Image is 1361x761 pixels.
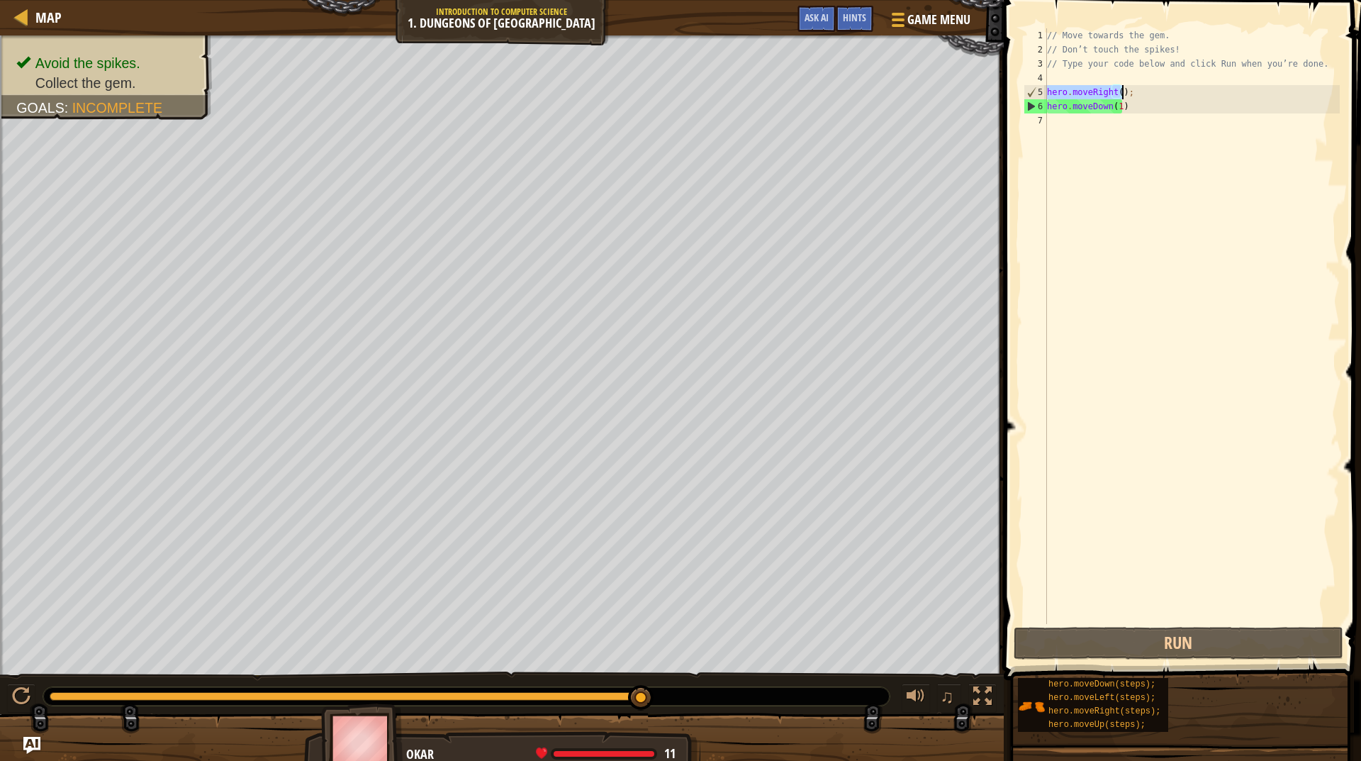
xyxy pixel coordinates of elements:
div: 7 [1024,113,1047,128]
div: Sort New > Old [6,18,1355,31]
div: 1 [1024,28,1047,43]
a: Map [28,8,62,27]
div: Rename [6,82,1355,95]
span: Ask AI [805,11,829,24]
div: Move To ... [6,31,1355,44]
button: Ask AI [797,6,836,32]
div: 3 [1024,57,1047,71]
span: hero.moveRight(steps); [1048,706,1160,716]
img: portrait.png [1018,693,1045,720]
div: health: 11 / 11 [536,748,676,760]
span: Hints [843,11,866,24]
div: Move To ... [6,95,1355,108]
button: Adjust volume [902,684,930,713]
span: Game Menu [907,11,970,29]
button: Ctrl + P: Play [7,684,35,713]
span: hero.moveUp(steps); [1048,720,1146,730]
div: Delete [6,44,1355,57]
div: Options [6,57,1355,70]
div: 4 [1024,71,1047,85]
div: Sort A > Z [6,6,1355,18]
span: ♫ [940,686,954,707]
span: Map [35,8,62,27]
button: Ask AI [23,737,40,754]
button: ♫ [937,684,961,713]
div: Sign out [6,70,1355,82]
div: 2 [1024,43,1047,57]
button: Game Menu [880,6,979,39]
span: hero.moveLeft(steps); [1048,693,1155,703]
span: hero.moveDown(steps); [1048,679,1155,689]
div: 5 [1024,85,1047,99]
button: Toggle fullscreen [968,684,997,713]
button: Run [1014,627,1344,660]
div: 6 [1024,99,1047,113]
